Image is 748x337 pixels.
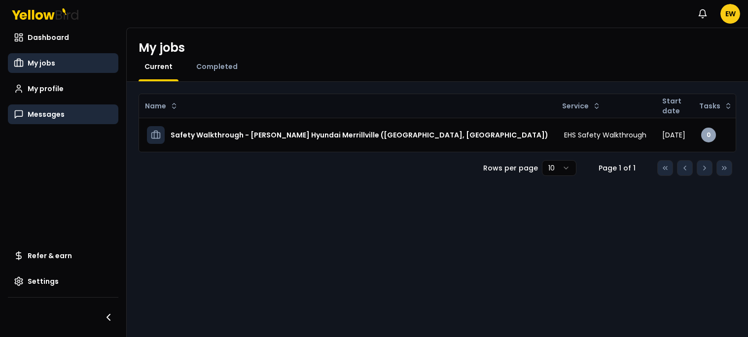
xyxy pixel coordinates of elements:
a: Current [139,62,178,71]
span: Service [562,101,589,111]
a: Completed [190,62,244,71]
span: EW [720,4,740,24]
a: Refer & earn [8,246,118,266]
span: EHS Safety Walkthrough [564,130,646,140]
span: Tasks [699,101,720,111]
a: Messages [8,104,118,124]
h3: Safety Walkthrough - [PERSON_NAME] Hyundai Merrillville ([GEOGRAPHIC_DATA], [GEOGRAPHIC_DATA]) [171,126,548,144]
span: Dashboard [28,33,69,42]
p: Rows per page [483,163,538,173]
span: My jobs [28,58,55,68]
th: Start date [654,94,693,118]
a: My jobs [8,53,118,73]
span: My profile [28,84,64,94]
div: Page 1 of 1 [592,163,641,173]
h1: My jobs [139,40,185,56]
button: Tasks [695,98,736,114]
a: My profile [8,79,118,99]
span: Settings [28,276,59,286]
span: Name [145,101,166,111]
span: Completed [196,62,238,71]
button: Service [558,98,605,114]
span: Current [144,62,173,71]
button: Name [141,98,182,114]
a: Settings [8,271,118,291]
a: Dashboard [8,28,118,47]
span: Refer & earn [28,251,72,261]
span: [DATE] [662,130,685,140]
span: Messages [28,109,65,119]
div: 0 [701,128,716,142]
